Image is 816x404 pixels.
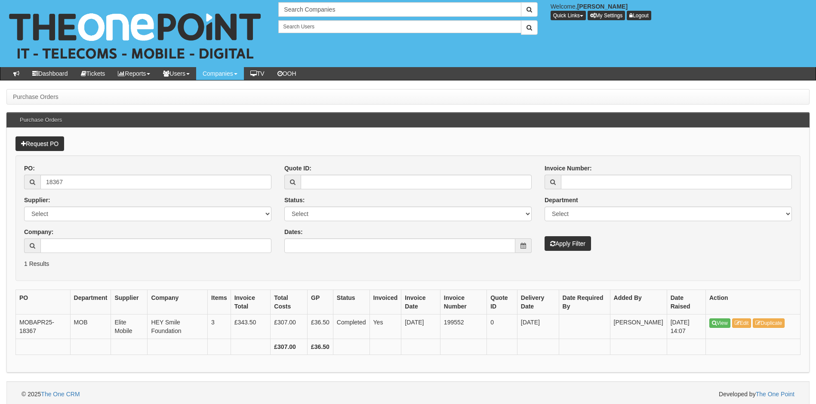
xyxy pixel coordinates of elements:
th: Company [148,290,208,315]
td: HEY Smile Foundation [148,315,208,339]
th: Added By [610,290,667,315]
td: [PERSON_NAME] [610,315,667,339]
td: [DATE] [517,315,559,339]
td: Completed [333,315,370,339]
th: Invoice Number [440,290,487,315]
label: Invoice Number: [545,164,592,173]
a: Duplicate [753,318,785,328]
div: Welcome, [544,2,816,20]
button: Quick Links [551,11,586,20]
button: Apply Filter [545,236,591,251]
a: Reports [111,67,157,80]
th: Invoiced [370,290,401,315]
input: Search Companies [278,2,521,17]
td: [DATE] [401,315,440,339]
th: Delivery Date [517,290,559,315]
a: Edit [732,318,751,328]
td: 0 [487,315,517,339]
span: Developed by [719,390,794,398]
th: £307.00 [271,339,308,355]
th: GP [308,290,333,315]
td: £307.00 [271,315,308,339]
label: Department [545,196,578,204]
th: Invoice Total [231,290,271,315]
input: Search Users [278,20,521,33]
td: [DATE] 14:07 [667,315,705,339]
a: View [709,318,730,328]
a: Companies [196,67,244,80]
th: Supplier [111,290,148,315]
a: Dashboard [26,67,74,80]
b: [PERSON_NAME] [577,3,628,10]
a: My Settings [588,11,625,20]
span: © 2025 [22,391,80,398]
td: £343.50 [231,315,271,339]
a: Tickets [74,67,112,80]
th: Items [208,290,231,315]
th: Total Costs [271,290,308,315]
th: Action [706,290,801,315]
th: Date Required By [559,290,610,315]
td: Elite Mobile [111,315,148,339]
th: Status [333,290,370,315]
li: Purchase Orders [13,93,59,101]
td: Yes [370,315,401,339]
a: Logout [627,11,651,20]
label: PO: [24,164,35,173]
a: The One CRM [41,391,80,398]
label: Supplier: [24,196,50,204]
td: 3 [208,315,231,339]
a: Users [157,67,196,80]
p: 1 Results [24,259,792,268]
td: MOBAPR25-18367 [16,315,71,339]
a: OOH [271,67,303,80]
th: Department [70,290,111,315]
th: Invoice Date [401,290,440,315]
th: Date Raised [667,290,705,315]
th: Quote ID [487,290,517,315]
label: Status: [284,196,305,204]
th: PO [16,290,71,315]
td: MOB [70,315,111,339]
label: Dates: [284,228,303,236]
label: Quote ID: [284,164,311,173]
th: £36.50 [308,339,333,355]
a: Request PO [15,136,64,151]
h3: Purchase Orders [15,113,66,127]
label: Company: [24,228,53,236]
td: £36.50 [308,315,333,339]
a: The One Point [756,391,794,398]
td: 199552 [440,315,487,339]
a: TV [244,67,271,80]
